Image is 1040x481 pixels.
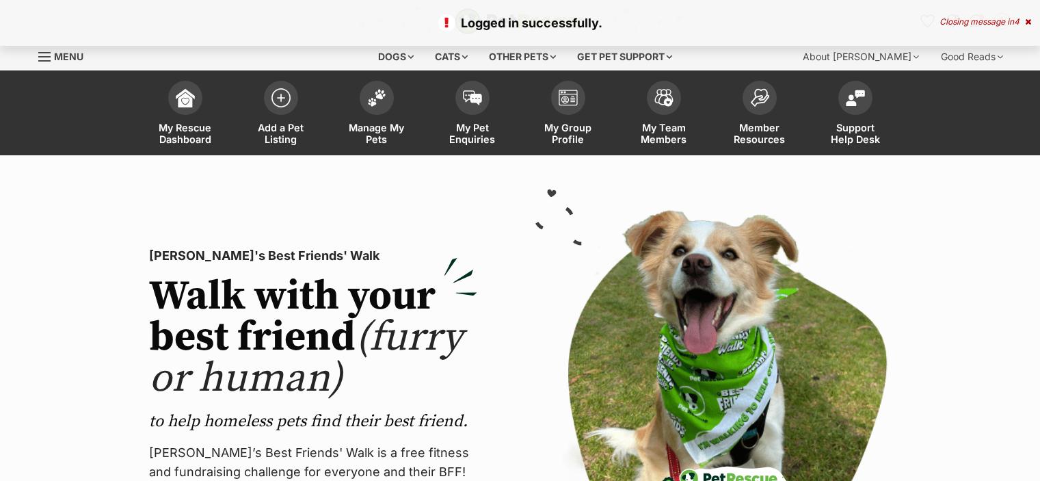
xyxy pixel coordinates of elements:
[654,89,674,107] img: team-members-icon-5396bd8760b3fe7c0b43da4ab00e1e3bb1a5d9ba89233759b79545d2d3fc5d0d.svg
[616,74,712,155] a: My Team Members
[712,74,808,155] a: Member Resources
[369,43,423,70] div: Dogs
[729,122,790,145] span: Member Resources
[808,74,903,155] a: Support Help Desk
[750,88,769,107] img: member-resources-icon-8e73f808a243e03378d46382f2149f9095a855e16c252ad45f914b54edf8863c.svg
[155,122,216,145] span: My Rescue Dashboard
[537,122,599,145] span: My Group Profile
[425,74,520,155] a: My Pet Enquiries
[520,74,616,155] a: My Group Profile
[38,43,93,68] a: Menu
[176,88,195,107] img: dashboard-icon-eb2f2d2d3e046f16d808141f083e7271f6b2e854fb5c12c21221c1fb7104beca.svg
[568,43,682,70] div: Get pet support
[233,74,329,155] a: Add a Pet Listing
[425,43,477,70] div: Cats
[329,74,425,155] a: Manage My Pets
[271,88,291,107] img: add-pet-listing-icon-0afa8454b4691262ce3f59096e99ab1cd57d4a30225e0717b998d2c9b9846f56.svg
[825,122,886,145] span: Support Help Desk
[54,51,83,62] span: Menu
[846,90,865,106] img: help-desk-icon-fdf02630f3aa405de69fd3d07c3f3aa587a6932b1a1747fa1d2bba05be0121f9.svg
[149,411,477,432] p: to help homeless pets find their best friend.
[149,312,463,404] span: (furry or human)
[559,90,578,106] img: group-profile-icon-3fa3cf56718a62981997c0bc7e787c4b2cf8bcc04b72c1350f741eb67cf2f40e.svg
[137,74,233,155] a: My Rescue Dashboard
[479,43,565,70] div: Other pets
[442,122,503,145] span: My Pet Enquiries
[149,246,477,265] p: [PERSON_NAME]'s Best Friends' Walk
[633,122,695,145] span: My Team Members
[793,43,929,70] div: About [PERSON_NAME]
[346,122,408,145] span: Manage My Pets
[250,122,312,145] span: Add a Pet Listing
[931,43,1013,70] div: Good Reads
[463,90,482,105] img: pet-enquiries-icon-7e3ad2cf08bfb03b45e93fb7055b45f3efa6380592205ae92323e6603595dc1f.svg
[367,89,386,107] img: manage-my-pets-icon-02211641906a0b7f246fdf0571729dbe1e7629f14944591b6c1af311fb30b64b.svg
[149,276,477,400] h2: Walk with your best friend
